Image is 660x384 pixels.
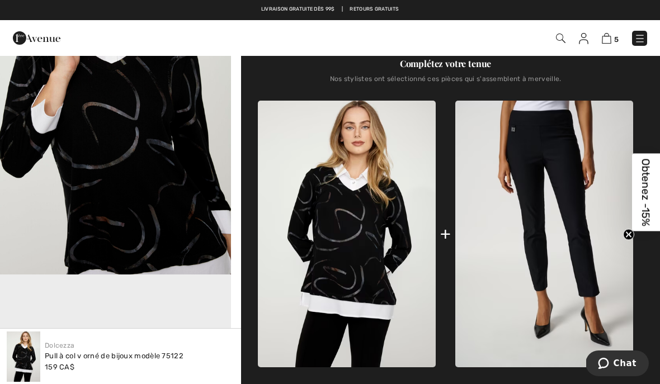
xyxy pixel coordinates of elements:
[350,6,399,13] a: Retours gratuits
[13,27,60,49] img: 1ère Avenue
[634,33,645,44] img: Menu
[556,34,565,43] img: Recherche
[602,31,619,45] a: 5
[7,331,40,382] img: Pull &agrave; Col V Orn&eacute; de Bijoux mod&egrave;le 75122
[45,350,183,362] div: Pull à col v orné de bijoux modèle 75122
[602,33,611,44] img: Panier d'achat
[440,221,451,246] div: +
[455,101,633,367] img: Pantalon Taille Haute Cheville modèle 201483
[586,350,649,378] iframe: Ouvre un widget dans lequel vous pouvez chatter avec l’un de nos agents
[45,342,74,349] a: Dolcezza
[640,158,653,226] span: Obtenez -15%
[13,32,60,42] a: 1ère Avenue
[258,101,436,367] img: Pull à Col V Orné de Bijoux modèle 75122
[614,35,619,44] span: 5
[342,6,343,13] span: |
[632,153,660,231] div: Obtenez -15%Close teaser
[261,6,335,13] a: Livraison gratuite dès 99$
[45,363,74,371] span: 159 CA$
[623,229,634,240] button: Close teaser
[579,33,588,44] img: Mes infos
[258,57,633,70] div: Complétez votre tenue
[258,75,633,92] div: Nos stylistes ont sélectionné ces pièces qui s'assemblent à merveille.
